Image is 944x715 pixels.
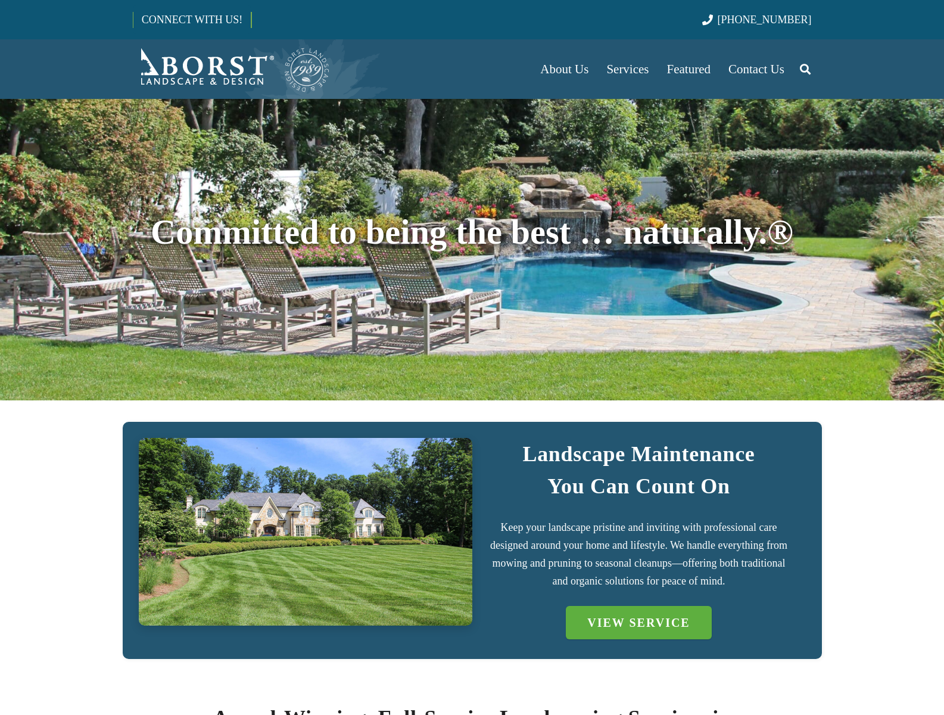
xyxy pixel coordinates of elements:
[133,5,251,34] a: CONNECT WITH US!
[667,62,711,76] span: Featured
[531,39,597,99] a: About Us
[540,62,588,76] span: About Us
[139,438,472,626] a: IMG_7723 (1)
[728,62,784,76] span: Contact Us
[547,474,730,498] strong: You Can Count On
[658,39,719,99] a: Featured
[606,62,649,76] span: Services
[566,606,711,639] a: VIEW SERVICE
[793,54,817,84] a: Search
[597,39,658,99] a: Services
[490,521,787,587] span: Keep your landscape pristine and inviting with professional care designed around your home and li...
[702,14,811,26] a: [PHONE_NUMBER]
[133,45,331,93] a: Borst-Logo
[522,442,755,466] strong: Landscape Maintenance
[151,213,793,251] span: Committed to being the best … naturally.®
[719,39,793,99] a: Contact Us
[718,14,812,26] span: [PHONE_NUMBER]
